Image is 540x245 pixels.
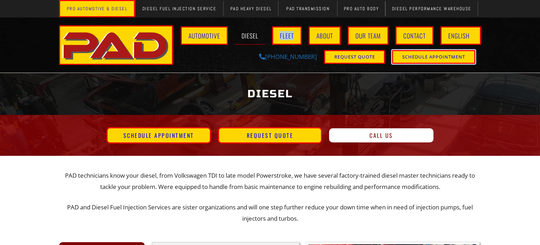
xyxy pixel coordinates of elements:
[272,26,302,45] a: Fleet
[67,6,128,11] span: Pro Automotive & Diesel
[286,6,329,11] span: PAD Transmission
[59,170,481,193] p: PAD technicians know your diesel, from Volkswagen TDI to late model Powerstroke, we have several ...
[337,1,385,16] a: pro auto body website
[329,128,433,142] a: Call Us
[218,127,322,143] a: Request Quote
[59,202,481,225] p: PAD and Diesel Fuel Injection Services are sister organizations and will one step further reduce ...
[344,6,379,11] span: Pro Auto Body
[334,55,375,59] span: Request Quote
[107,127,211,143] a: Schedule Appointment
[369,133,393,138] span: Call Us
[235,26,265,45] a: Diesel
[123,133,194,138] span: Schedule Appointment
[392,6,471,11] span: Diesel Performance Warehouse
[60,26,172,64] img: The image shows the word "PAD" in bold, red, uppercase letters with a slight shadow effect.
[348,26,388,45] a: Our Team
[441,26,481,45] a: English
[63,81,477,107] h1: Diesel
[402,55,465,59] span: Schedule Appointment
[309,26,341,45] a: About
[247,133,294,138] span: Request Quote
[278,1,337,16] a: pad transmission website
[392,50,475,64] a: schedule repair or service appointment
[173,26,481,45] nav: Menu
[259,53,317,61] a: [PHONE_NUMBER]
[230,6,272,11] span: PAD Heavy Diesel
[324,50,385,64] a: request a service or repair quote
[59,25,173,65] a: pro automotive and diesel home page
[385,1,478,16] a: diesel performance warehouse online store website
[396,26,433,45] a: Contact
[135,1,224,16] a: diesel fuel injection service website
[224,1,278,16] a: pad heavy diesel website
[181,26,228,45] a: Automotive
[142,6,217,11] span: Diesel Fuel Injection Service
